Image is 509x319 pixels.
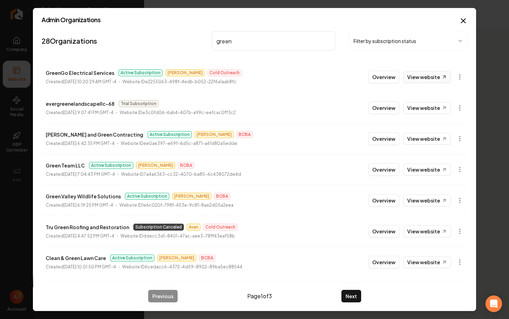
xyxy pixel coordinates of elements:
span: Active Subscription [125,193,169,200]
span: BCBA [178,162,194,169]
span: [PERSON_NAME] [172,193,211,200]
p: GreenGo Electrical Services [46,69,114,77]
a: View website [403,225,451,237]
a: View website [403,195,451,206]
a: View website [403,102,451,114]
span: [PERSON_NAME] [157,255,196,261]
p: Website ID ddecc3d1-8401-47ac-aee3-78ff43eaf58b [120,233,235,240]
a: View website [403,71,451,83]
button: Overview [368,71,399,83]
time: [DATE] 7:04:43 PM GMT-4 [63,172,115,177]
p: Green Team LLC [46,161,85,170]
p: Created [46,109,114,116]
button: Overview [368,194,399,207]
p: Website ID 7a4a6363-cc32-4070-ba85-6c438072de4d [121,171,241,178]
time: [DATE] 10:01:50 PM GMT-4 [63,264,116,269]
span: Active Subscription [118,69,163,76]
span: Cold Outreach [203,224,238,231]
p: Website ID e2255063-498f-4edb-b052-22f6a1aab8fc [123,78,236,85]
span: BCBA [236,131,253,138]
span: Active Subscription [110,255,154,261]
button: Overview [368,256,399,268]
p: Created [46,202,113,209]
p: Created [46,171,115,178]
p: Created [46,140,115,147]
p: Website ID ee0ae397-e69f-4d5c-a871-a61d80a5edde [121,140,237,147]
a: View website [403,164,451,175]
p: Website ID e3c0fd06-6ab4-407b-a99c-eefcac0ff3c2 [120,109,236,116]
time: [DATE] 9:07:41 PM GMT-4 [63,110,114,115]
span: BCBA [214,193,230,200]
p: Website ID 6cedacc6-4372-4d59-8902-89ba5ec88544 [122,264,242,270]
p: Green Valley Wildlife Solutions [46,192,121,200]
span: Page 1 of 3 [247,292,272,300]
p: Tru Green Roofing and Restoration [46,223,129,231]
time: [DATE] 4:47:52 PM GMT-4 [63,233,114,239]
p: Clean & Green Lawn Care [46,254,106,262]
time: [DATE] 6:19:25 PM GMT-4 [63,202,113,208]
span: [PERSON_NAME] [166,69,205,76]
p: [PERSON_NAME] and Green Contracting [46,130,143,139]
span: Trial Subscription [119,100,159,107]
p: Created [46,78,116,85]
span: Active Subscription [148,131,192,138]
button: Next [341,290,361,302]
span: [PERSON_NAME] [136,162,175,169]
p: Website ID 1e6c020f-798f-453e-9c81-8ae2d05a2eea [119,202,233,209]
button: Overview [368,132,399,145]
time: [DATE] 10:20:29 AM GMT-4 [63,79,116,84]
a: 28Organizations [42,36,97,46]
h2: Admin Organizations [42,17,467,23]
time: [DATE] 6:42:35 PM GMT-4 [63,141,115,146]
p: Created [46,264,116,270]
input: Search by name or ID [212,31,335,51]
a: View website [403,133,451,145]
span: [PERSON_NAME] [195,131,234,138]
button: Overview [368,225,399,238]
span: Cold Outreach [207,69,242,76]
button: Overview [368,102,399,114]
button: Overview [368,163,399,176]
span: Avan [187,224,200,231]
p: Created [46,233,114,240]
span: Subscription Canceled [133,224,184,231]
span: BCBA [199,255,215,261]
a: View website [403,256,451,268]
span: Active Subscription [89,162,133,169]
p: evergreenelandscapellc-68 [46,100,115,108]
